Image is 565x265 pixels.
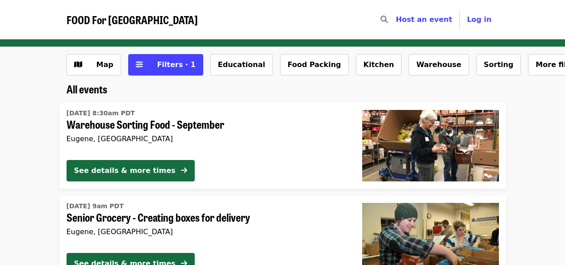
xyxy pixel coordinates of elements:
[396,15,452,24] a: Host an event
[67,160,195,181] button: See details & more times
[136,60,143,69] i: sliders-h icon
[157,60,196,69] span: Filters · 1
[460,11,498,29] button: Log in
[96,60,113,69] span: Map
[181,166,187,175] i: arrow-right icon
[59,103,506,189] a: See details for "Warehouse Sorting Food - September"
[67,227,348,236] div: Eugene, [GEOGRAPHIC_DATA]
[67,12,198,27] span: FOOD For [GEOGRAPHIC_DATA]
[67,109,135,118] time: [DATE] 8:30am PDT
[356,54,402,76] button: Kitchen
[409,54,469,76] button: Warehouse
[280,54,349,76] button: Food Packing
[210,54,273,76] button: Educational
[67,13,198,26] a: FOOD For [GEOGRAPHIC_DATA]
[67,81,107,97] span: All events
[74,60,82,69] i: map icon
[67,54,121,76] button: Show map view
[74,165,176,176] div: See details & more times
[67,202,124,211] time: [DATE] 9am PDT
[467,15,491,24] span: Log in
[67,211,348,224] span: Senior Grocery - Creating boxes for delivery
[476,54,521,76] button: Sorting
[381,15,388,24] i: search icon
[393,9,400,30] input: Search
[362,110,499,181] img: Warehouse Sorting Food - September organized by FOOD For Lane County
[67,135,348,143] div: Eugene, [GEOGRAPHIC_DATA]
[128,54,203,76] button: Filters (1 selected)
[67,118,348,131] span: Warehouse Sorting Food - September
